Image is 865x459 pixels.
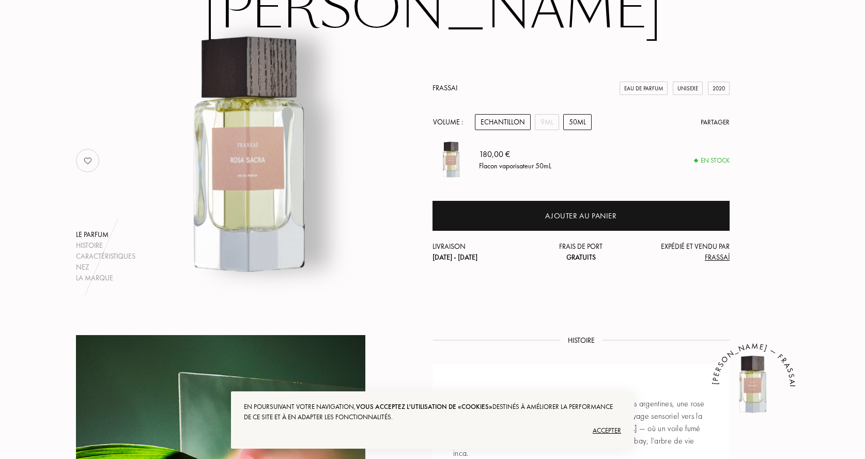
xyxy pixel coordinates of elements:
[545,210,616,222] div: Ajouter au panier
[76,262,135,273] div: Nez
[432,241,532,263] div: Livraison
[701,117,730,128] div: Partager
[563,114,592,130] div: 50mL
[694,155,730,166] div: En stock
[244,402,621,422] div: En poursuivant votre navigation, destinés à améliorer la performance de ce site et à en adapter l...
[479,161,551,171] div: Flacon vaporisateur 50mL
[76,229,135,240] div: Le parfum
[566,252,596,262] span: Gratuits
[723,354,785,416] img: Rosa Sacra
[432,114,469,130] div: Volume :
[432,140,471,179] img: Rosa Sacra Frassai
[479,148,551,161] div: 180,00 €
[630,241,730,263] div: Expédié et vendu par
[76,251,135,262] div: Caractéristiques
[620,82,668,96] div: Eau de Parfum
[432,252,477,262] span: [DATE] - [DATE]
[673,82,703,96] div: Unisexe
[532,241,631,263] div: Frais de port
[127,28,382,283] img: Rosa Sacra Frassai
[244,422,621,439] div: Accepter
[356,402,492,411] span: vous acceptez l'utilisation de «cookies»
[78,150,98,171] img: no_like_p.png
[76,240,135,251] div: Histoire
[432,83,457,92] a: Frassai
[705,252,730,262] span: Frassaï
[76,273,135,283] div: La marque
[708,82,730,96] div: 2020
[535,114,559,130] div: 9mL
[475,114,531,130] div: Echantillon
